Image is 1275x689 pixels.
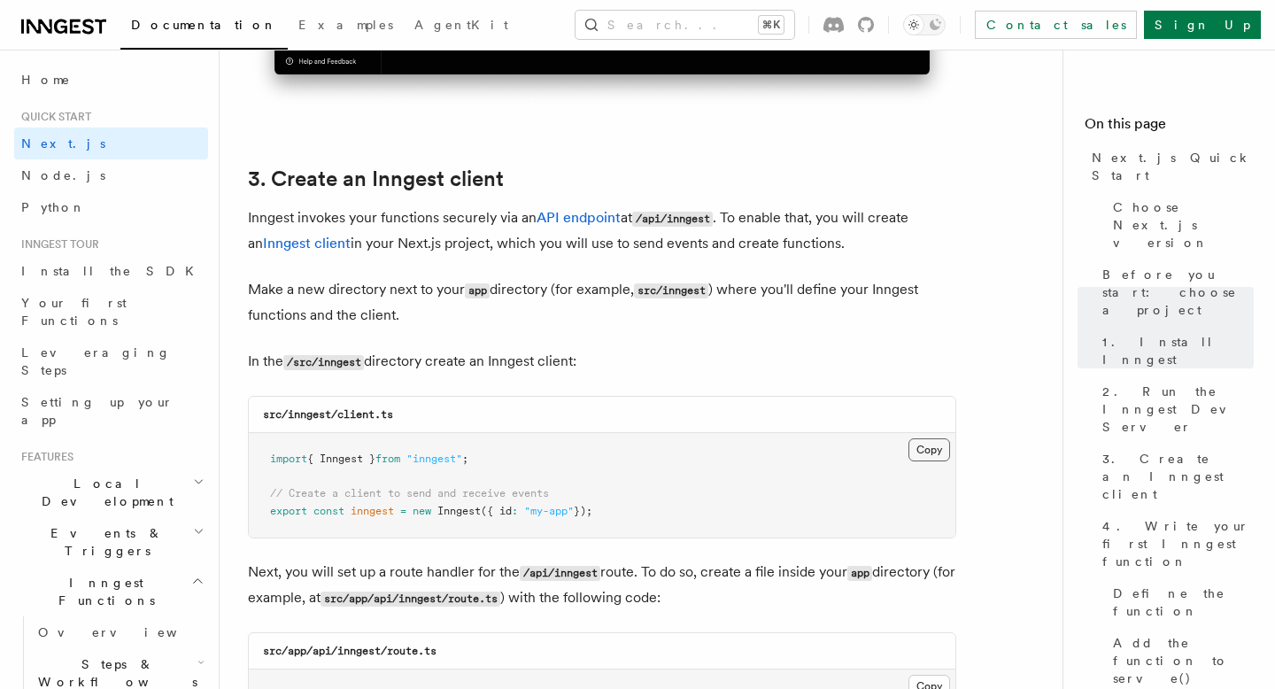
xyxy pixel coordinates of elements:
[634,283,708,298] code: src/inngest
[1102,333,1254,368] span: 1. Install Inngest
[14,110,91,124] span: Quick start
[14,64,208,96] a: Home
[21,345,171,377] span: Leveraging Steps
[14,337,208,386] a: Leveraging Steps
[1102,383,1254,436] span: 2. Run the Inngest Dev Server
[1144,11,1261,39] a: Sign Up
[404,5,519,48] a: AgentKit
[400,505,406,517] span: =
[21,200,86,214] span: Python
[248,277,956,328] p: Make a new directory next to your directory (for example, ) where you'll define your Inngest func...
[283,355,364,370] code: /src/inngest
[14,159,208,191] a: Node.js
[321,592,500,607] code: src/app/api/inngest/route.ts
[21,264,205,278] span: Install the SDK
[31,616,208,648] a: Overview
[21,136,105,151] span: Next.js
[903,14,946,35] button: Toggle dark mode
[759,16,784,34] kbd: ⌘K
[481,505,512,517] span: ({ id
[1106,577,1254,627] a: Define the function
[270,487,549,499] span: // Create a client to send and receive events
[270,505,307,517] span: export
[1092,149,1254,184] span: Next.js Quick Start
[1085,142,1254,191] a: Next.js Quick Start
[14,475,193,510] span: Local Development
[248,349,956,375] p: In the directory create an Inngest client:
[847,566,872,581] code: app
[21,395,174,427] span: Setting up your app
[14,191,208,223] a: Python
[1085,113,1254,142] h4: On this page
[38,625,220,639] span: Overview
[21,296,127,328] span: Your first Functions
[975,11,1137,39] a: Contact sales
[1102,450,1254,503] span: 3. Create an Inngest client
[14,128,208,159] a: Next.js
[120,5,288,50] a: Documentation
[14,517,208,567] button: Events & Triggers
[1113,634,1254,687] span: Add the function to serve()
[248,560,956,611] p: Next, you will set up a route handler for the route. To do so, create a file inside your director...
[14,567,208,616] button: Inngest Functions
[14,386,208,436] a: Setting up your app
[14,287,208,337] a: Your first Functions
[14,450,73,464] span: Features
[307,453,375,465] span: { Inngest }
[14,524,193,560] span: Events & Triggers
[21,168,105,182] span: Node.js
[14,255,208,287] a: Install the SDK
[313,505,344,517] span: const
[1106,191,1254,259] a: Choose Next.js version
[908,438,950,461] button: Copy
[248,166,504,191] a: 3. Create an Inngest client
[524,505,574,517] span: "my-app"
[288,5,404,48] a: Examples
[414,18,508,32] span: AgentKit
[270,453,307,465] span: import
[248,205,956,256] p: Inngest invokes your functions securely via an at . To enable that, you will create an in your Ne...
[263,235,351,252] a: Inngest client
[413,505,431,517] span: new
[1095,375,1254,443] a: 2. Run the Inngest Dev Server
[632,212,713,227] code: /api/inngest
[465,283,490,298] code: app
[1113,198,1254,252] span: Choose Next.js version
[375,453,400,465] span: from
[21,71,71,89] span: Home
[512,505,518,517] span: :
[14,468,208,517] button: Local Development
[520,566,600,581] code: /api/inngest
[1095,326,1254,375] a: 1. Install Inngest
[574,505,592,517] span: });
[462,453,468,465] span: ;
[1095,443,1254,510] a: 3. Create an Inngest client
[1113,584,1254,620] span: Define the function
[437,505,481,517] span: Inngest
[14,574,191,609] span: Inngest Functions
[576,11,794,39] button: Search...⌘K
[1095,510,1254,577] a: 4. Write your first Inngest function
[263,408,393,421] code: src/inngest/client.ts
[298,18,393,32] span: Examples
[263,645,437,657] code: src/app/api/inngest/route.ts
[14,237,99,252] span: Inngest tour
[1102,266,1254,319] span: Before you start: choose a project
[131,18,277,32] span: Documentation
[1102,517,1254,570] span: 4. Write your first Inngest function
[406,453,462,465] span: "inngest"
[1095,259,1254,326] a: Before you start: choose a project
[537,209,621,226] a: API endpoint
[351,505,394,517] span: inngest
